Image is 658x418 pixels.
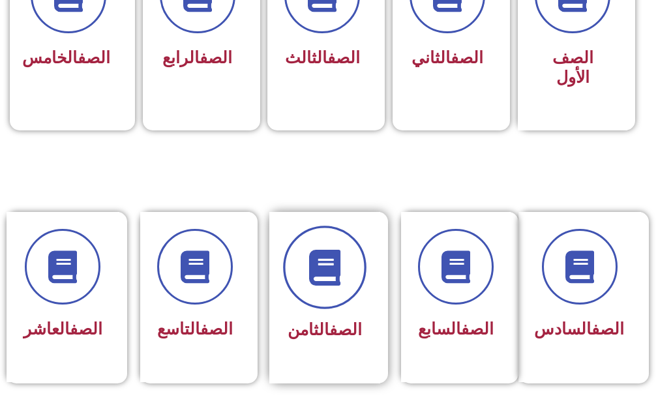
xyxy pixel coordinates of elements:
a: الصف [329,320,362,339]
a: الصف [461,320,494,338]
span: التاسع [157,320,233,338]
span: الثالث [285,48,360,67]
a: الصف [451,48,483,67]
a: الصف [591,320,624,338]
span: السادس [534,320,624,338]
span: الثاني [411,48,483,67]
a: الصف [327,48,360,67]
a: الصف [78,48,110,67]
span: الرابع [162,48,232,67]
a: الصف [70,320,102,338]
span: السابع [418,320,494,338]
a: الصف [200,48,232,67]
a: الصف [200,320,233,338]
span: الثامن [288,320,362,339]
span: العاشر [23,320,102,338]
span: الخامس [22,48,110,67]
span: الصف الأول [552,48,593,87]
